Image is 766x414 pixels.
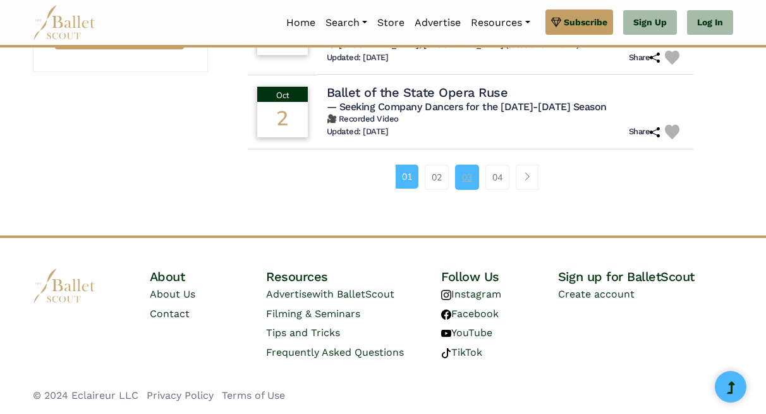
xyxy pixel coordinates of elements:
[372,9,410,36] a: Store
[455,165,479,190] a: 03
[150,268,267,285] h4: About
[257,87,308,102] div: Oct
[485,165,509,190] a: 04
[466,9,535,36] a: Resources
[441,346,482,358] a: TikTok
[396,165,418,189] a: 01
[396,165,545,190] nav: Page navigation example
[629,127,660,137] h6: Share
[545,9,613,35] a: Subscribe
[327,114,684,125] h6: 🎥 Recorded Video
[410,9,466,36] a: Advertise
[441,268,558,285] h4: Follow Us
[441,310,451,320] img: facebook logo
[266,268,441,285] h4: Resources
[327,127,389,137] h6: Updated: [DATE]
[327,101,607,113] span: — Seeking Company Dancers for the [DATE]-[DATE] Season
[327,84,508,101] h4: Ballet of the State Opera Ruse
[441,308,499,320] a: Facebook
[558,268,733,285] h4: Sign up for BalletScout
[441,288,501,300] a: Instagram
[266,327,340,339] a: Tips and Tricks
[327,53,389,63] h6: Updated: [DATE]
[266,346,404,358] a: Frequently Asked Questions
[266,308,360,320] a: Filming & Seminars
[150,308,190,320] a: Contact
[564,15,607,29] span: Subscribe
[623,10,677,35] a: Sign Up
[257,102,308,137] div: 2
[222,389,285,401] a: Terms of Use
[281,9,320,36] a: Home
[441,327,492,339] a: YouTube
[441,348,451,358] img: tiktok logo
[320,9,372,36] a: Search
[425,165,449,190] a: 02
[33,268,96,303] img: logo
[687,10,733,35] a: Log In
[150,288,195,300] a: About Us
[558,288,635,300] a: Create account
[629,53,660,63] h6: Share
[441,290,451,300] img: instagram logo
[266,288,394,300] a: Advertisewith BalletScout
[551,15,561,29] img: gem.svg
[147,389,214,401] a: Privacy Policy
[312,288,394,300] span: with BalletScout
[441,329,451,339] img: youtube logo
[33,387,138,404] li: © 2024 Eclaireur LLC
